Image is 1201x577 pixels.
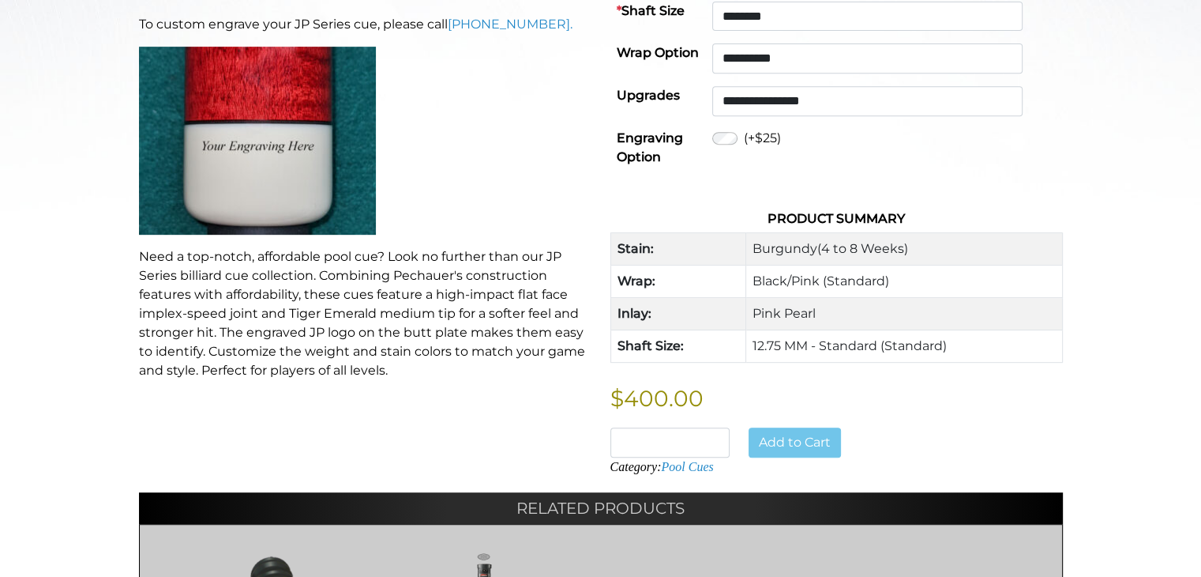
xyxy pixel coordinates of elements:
[746,297,1062,330] td: Pink Pearl
[746,265,1062,297] td: Black/Pink (Standard)
[746,232,1062,265] td: Burgundy
[139,47,376,235] img: An image of a cue butt with the words "YOUR ENGRAVING HERE".
[617,3,685,18] strong: Shaft Size
[617,88,680,103] strong: Upgrades
[617,241,654,256] strong: Stain:
[617,273,655,288] strong: Wrap:
[768,211,905,226] strong: Product Summary
[139,492,1063,524] h2: Related products
[746,330,1062,362] td: 12.75 MM - Standard (Standard)
[817,241,908,256] span: (4 to 8 Weeks)
[448,17,572,32] a: [PHONE_NUMBER].
[617,130,683,164] strong: Engraving Option
[617,306,651,321] strong: Inlay:
[610,460,714,473] span: Category:
[617,338,684,353] strong: Shaft Size:
[744,129,781,148] label: (+$25)
[610,385,704,412] bdi: $400.00
[617,45,699,60] strong: Wrap Option
[139,15,591,34] p: To custom engrave your JP Series cue, please call
[661,460,713,473] a: Pool Cues
[139,247,591,380] p: Need a top-notch, affordable pool cue? Look no further than our JP Series billiard cue collection...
